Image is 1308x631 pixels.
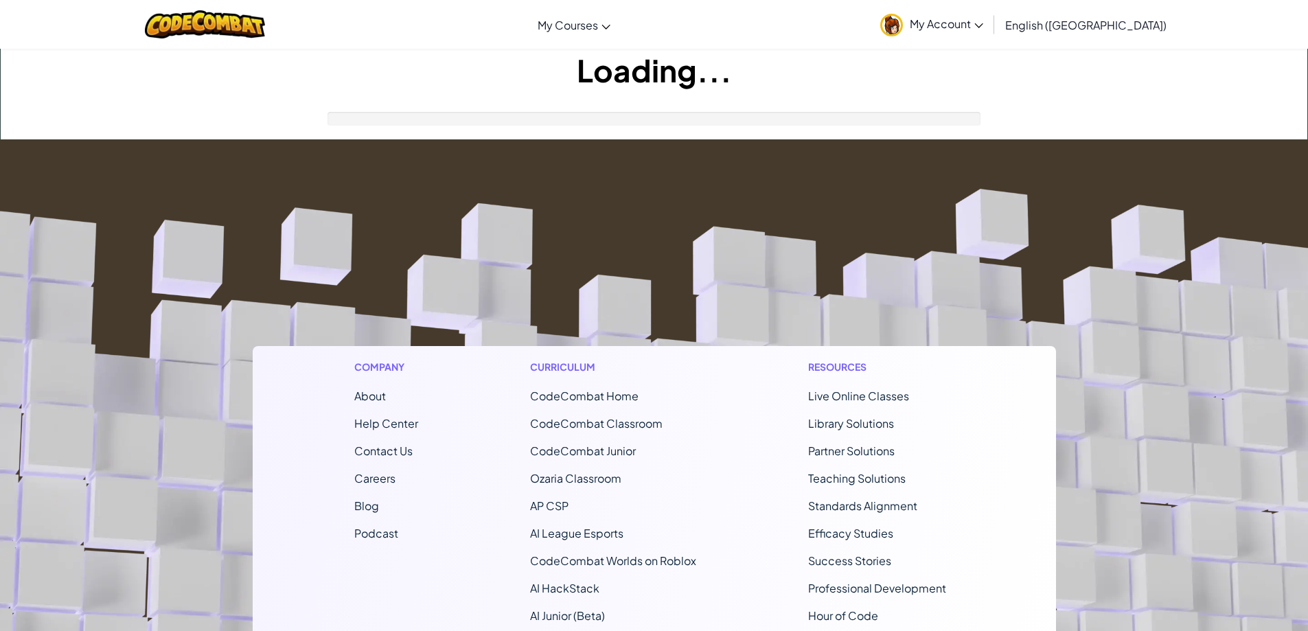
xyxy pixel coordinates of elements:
[538,18,598,32] span: My Courses
[873,3,990,46] a: My Account
[808,608,878,623] a: Hour of Code
[808,526,893,540] a: Efficacy Studies
[998,6,1173,43] a: English ([GEOGRAPHIC_DATA])
[530,608,605,623] a: AI Junior (Beta)
[530,389,639,403] span: CodeCombat Home
[530,444,636,458] a: CodeCombat Junior
[354,526,398,540] a: Podcast
[354,498,379,513] a: Blog
[530,526,623,540] a: AI League Esports
[530,553,696,568] a: CodeCombat Worlds on Roblox
[808,360,954,374] h1: Resources
[530,360,696,374] h1: Curriculum
[530,581,599,595] a: AI HackStack
[354,444,413,458] span: Contact Us
[808,581,946,595] a: Professional Development
[145,10,265,38] img: CodeCombat logo
[808,553,891,568] a: Success Stories
[530,471,621,485] a: Ozaria Classroom
[354,360,418,374] h1: Company
[808,498,917,513] a: Standards Alignment
[354,471,395,485] a: Careers
[808,389,909,403] a: Live Online Classes
[808,444,895,458] a: Partner Solutions
[1,49,1307,91] h1: Loading...
[808,416,894,431] a: Library Solutions
[910,16,983,31] span: My Account
[354,416,418,431] a: Help Center
[354,389,386,403] a: About
[531,6,617,43] a: My Courses
[530,498,569,513] a: AP CSP
[808,471,906,485] a: Teaching Solutions
[1005,18,1167,32] span: English ([GEOGRAPHIC_DATA])
[880,14,903,36] img: avatar
[530,416,663,431] a: CodeCombat Classroom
